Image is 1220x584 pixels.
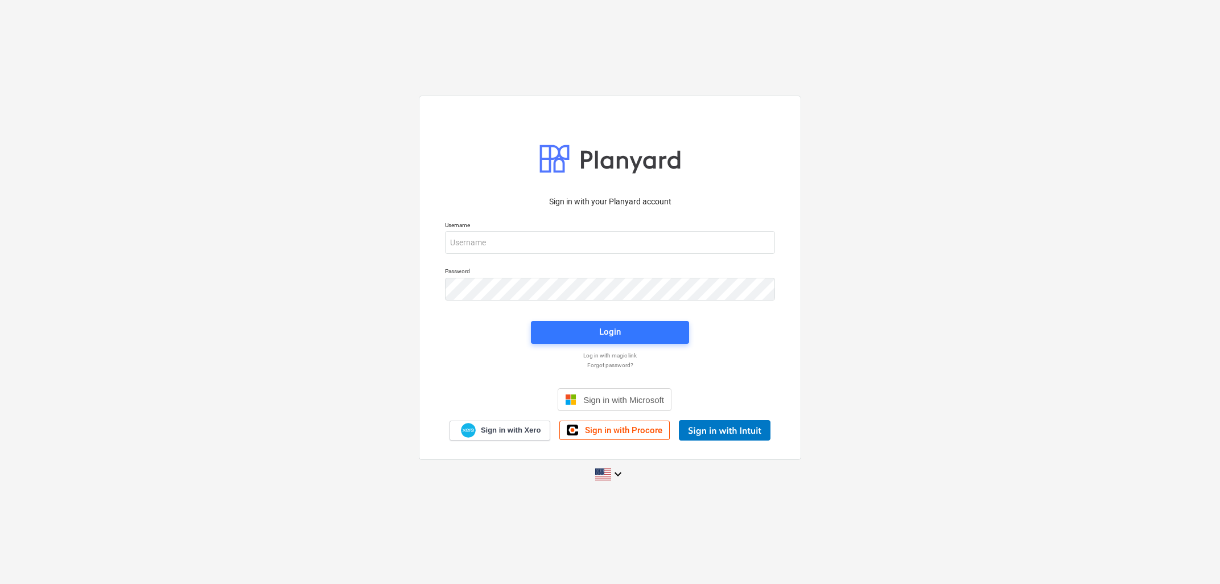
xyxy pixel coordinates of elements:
[439,361,781,369] a: Forgot password?
[450,421,551,441] a: Sign in with Xero
[611,467,625,481] i: keyboard_arrow_down
[585,425,662,435] span: Sign in with Procore
[583,395,664,405] span: Sign in with Microsoft
[445,196,775,208] p: Sign in with your Planyard account
[559,421,670,440] a: Sign in with Procore
[531,321,689,344] button: Login
[445,268,775,277] p: Password
[445,231,775,254] input: Username
[439,352,781,359] a: Log in with magic link
[565,394,576,405] img: Microsoft logo
[481,425,541,435] span: Sign in with Xero
[461,423,476,438] img: Xero logo
[599,324,621,339] div: Login
[445,221,775,231] p: Username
